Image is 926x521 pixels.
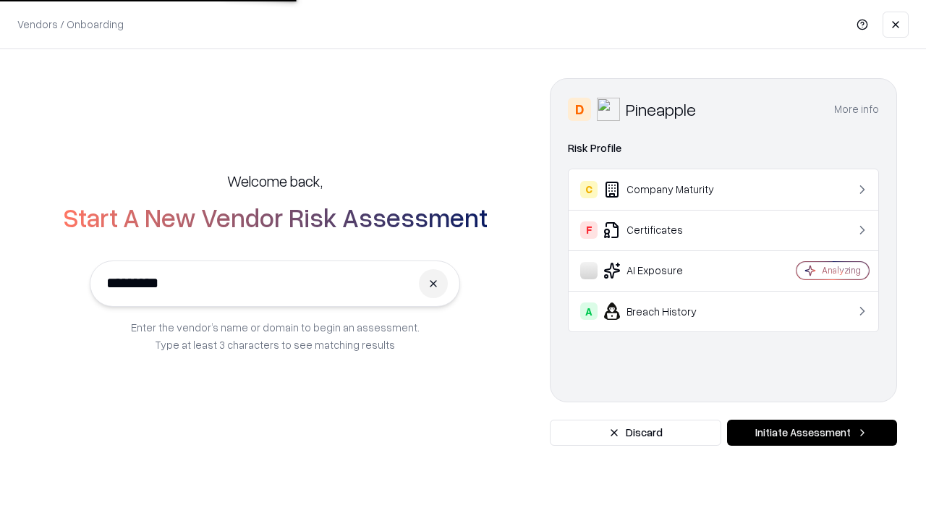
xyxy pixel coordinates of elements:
div: Risk Profile [568,140,879,157]
h2: Start A New Vendor Risk Assessment [63,203,488,232]
h5: Welcome back, [227,171,323,191]
div: A [580,302,598,320]
div: F [580,221,598,239]
div: Breach History [580,302,753,320]
button: Initiate Assessment [727,420,897,446]
div: C [580,181,598,198]
button: More info [834,96,879,122]
div: D [568,98,591,121]
button: Discard [550,420,721,446]
div: Analyzing [822,264,861,276]
div: Certificates [580,221,753,239]
div: Company Maturity [580,181,753,198]
div: AI Exposure [580,262,753,279]
p: Enter the vendor’s name or domain to begin an assessment. Type at least 3 characters to see match... [131,318,420,353]
img: Pineapple [597,98,620,121]
p: Vendors / Onboarding [17,17,124,32]
div: Pineapple [626,98,696,121]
